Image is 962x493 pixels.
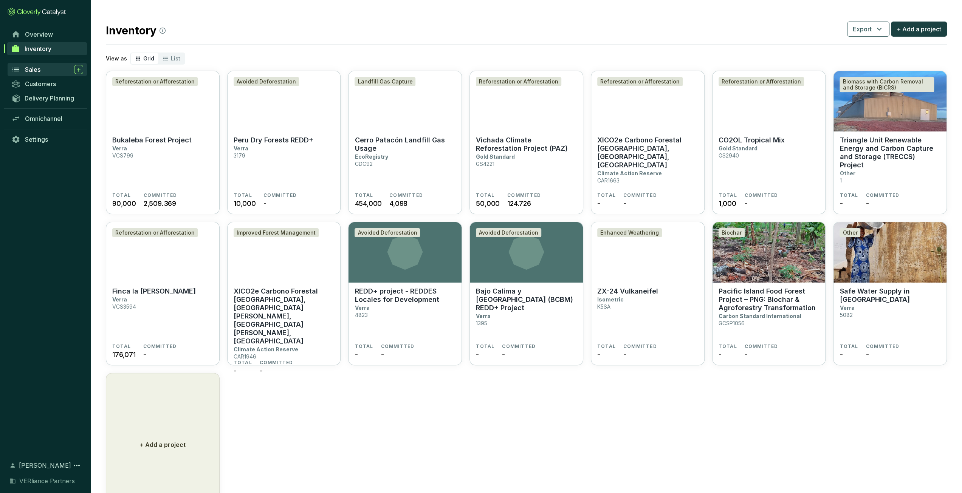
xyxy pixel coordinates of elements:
span: - [355,349,358,360]
img: Vichada Climate Reforestation Project (PAZ) [470,71,583,131]
div: segmented control [130,53,185,65]
p: 1 [840,177,841,184]
a: Overview [8,28,87,41]
div: Reforestation or Afforestation [476,77,561,86]
span: 2,509.369 [144,198,176,209]
p: CO2OL Tropical Mix [719,136,785,144]
span: COMMITTED [502,343,536,349]
span: COMMITTED [623,192,657,198]
a: Cerro Patacón Landfill Gas UsageLandfill Gas CaptureCerro Patacón Landfill Gas UsageEcoRegistryCD... [348,71,462,214]
span: COMMITTED [263,192,297,198]
p: Safe Water Supply in [GEOGRAPHIC_DATA] [840,287,940,304]
p: Verra [840,304,854,311]
span: TOTAL [112,192,131,198]
p: ZX-24 Vulkaneifel [597,287,658,295]
p: CAR1663 [597,177,620,184]
span: - [597,349,600,360]
span: Customers [25,80,56,88]
span: [PERSON_NAME] [19,461,71,470]
p: Climate Action Reserve [597,170,662,176]
span: Settings [25,136,48,143]
span: - [143,349,146,360]
span: COMMITTED [745,343,778,349]
a: XICO2e Carbono Forestal Ejido Noh Bec, Municipio de Felipe Carrillo Puerto, Estado de Quintana Ro... [227,222,341,365]
p: Bukaleba Forest Project [112,136,192,144]
span: Inventory [25,45,51,53]
a: Peru Dry Forests REDD+Avoided DeforestationPeru Dry Forests REDD+Verra3179TOTAL10,000COMMITTED- [227,71,341,214]
p: XICO2e Carbono Forestal [GEOGRAPHIC_DATA], [GEOGRAPHIC_DATA], [GEOGRAPHIC_DATA] [597,136,698,169]
p: VCS799 [112,152,133,159]
p: CDC92 [355,161,372,167]
span: - [745,198,748,209]
span: TOTAL [476,343,494,349]
span: TOTAL [840,343,858,349]
a: Pacific Island Food Forest Project – PNG: Biochar & Agroforestry TransformationBiocharPacific Isl... [712,222,826,365]
span: COMMITTED [866,192,899,198]
span: 1,000 [719,198,736,209]
a: Safe Water Supply in ZambiaOtherSafe Water Supply in [GEOGRAPHIC_DATA]Verra5082TOTAL-COMMITTED- [833,222,947,365]
span: - [260,366,263,376]
a: Triangle Unit Renewable Energy and Carbon Capture and Storage (TRECCS) ProjectBiomass with Carbon... [833,71,947,214]
span: - [381,349,384,360]
a: XICO2e Carbono Forestal Ejido Pueblo Nuevo, Durango, MéxicoReforestation or AfforestationXICO2e C... [591,71,705,214]
p: VCS3594 [112,303,136,310]
span: COMMITTED [144,192,177,198]
p: Vichada Climate Reforestation Project (PAZ) [476,136,577,153]
span: COMMITTED [745,192,778,198]
button: + Add a project [891,22,947,37]
a: ZX-24 VulkaneifelEnhanced WeatheringZX-24 VulkaneifelIsometricK5SATOTAL-COMMITTED- [591,222,705,365]
p: Verra [234,145,248,151]
span: 176,071 [112,349,136,360]
p: Climate Action Reserve [234,346,298,352]
p: Isometric [597,296,624,303]
img: XICO2e Carbono Forestal Ejido Noh Bec, Municipio de Felipe Carrillo Puerto, Estado de Quintana Ro... [228,222,341,283]
span: Overview [25,31,53,38]
p: Gold Standard [476,153,515,160]
div: Avoided Deforestation [355,228,420,237]
span: Export [853,25,872,34]
div: Avoided Deforestation [476,228,541,237]
p: CAR1946 [234,353,256,360]
span: + Add a project [897,25,941,34]
div: Reforestation or Afforestation [112,228,198,237]
span: VERliance Partners [19,476,75,485]
p: XICO2e Carbono Forestal [GEOGRAPHIC_DATA], [GEOGRAPHIC_DATA][PERSON_NAME], [GEOGRAPHIC_DATA][PERS... [234,287,335,345]
img: Pacific Island Food Forest Project – PNG: Biochar & Agroforestry Transformation [713,222,826,283]
img: CO2OL Tropical Mix [713,71,826,131]
span: COMMITTED [866,343,899,349]
span: 4,098 [389,198,407,209]
span: COMMITTED [143,343,177,349]
p: Verra [112,296,127,303]
span: - [234,366,237,376]
p: Verra [355,304,369,311]
div: Other [840,228,860,237]
p: 4823 [355,312,367,318]
span: TOTAL [840,192,858,198]
span: - [502,349,505,360]
img: Triangle Unit Renewable Energy and Carbon Capture and Storage (TRECCS) Project [833,71,947,131]
span: TOTAL [355,343,373,349]
span: - [476,349,479,360]
span: 90,000 [112,198,136,209]
p: + Add a project [140,440,186,449]
img: Cerro Patacón Landfill Gas Usage [349,71,462,131]
a: Bukaleba Forest ProjectReforestation or AfforestationBukaleba Forest ProjectVerraVCS799TOTAL90,00... [106,71,220,214]
span: - [840,349,843,360]
span: COMMITTED [623,343,657,349]
a: Customers [8,77,87,90]
div: Avoided Deforestation [234,77,299,86]
a: Settings [8,133,87,146]
span: TOTAL [597,343,616,349]
span: TOTAL [597,192,616,198]
span: COMMITTED [381,343,414,349]
div: Reforestation or Afforestation [112,77,198,86]
p: Other [840,170,855,176]
span: - [623,349,626,360]
a: Omnichannel [8,112,87,125]
span: TOTAL [234,360,252,366]
span: 454,000 [355,198,382,209]
p: Triangle Unit Renewable Energy and Carbon Capture and Storage (TRECCS) Project [840,136,940,169]
img: XICO2e Carbono Forestal Ejido Pueblo Nuevo, Durango, México [591,71,704,131]
p: Bajo Calima y [GEOGRAPHIC_DATA] (BCBM) REDD+ Project [476,287,577,312]
span: - [866,349,869,360]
